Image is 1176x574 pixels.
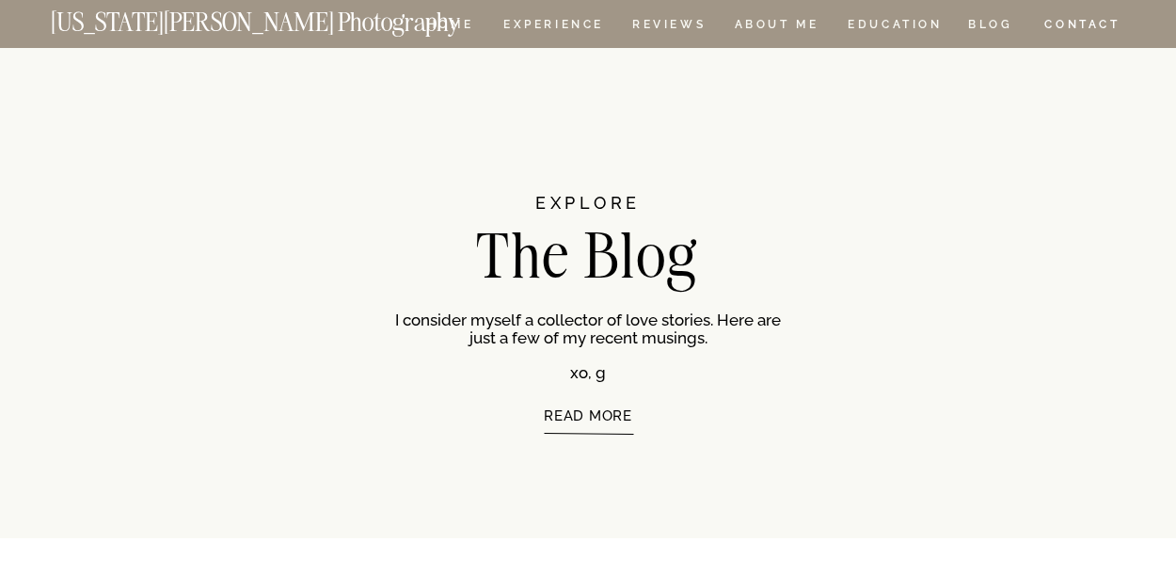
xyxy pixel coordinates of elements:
[503,19,602,35] a: Experience
[51,9,523,25] a: [US_STATE][PERSON_NAME] Photography
[424,195,752,231] h2: EXPLORE
[1043,14,1121,35] a: CONTACT
[395,311,781,379] p: I consider myself a collector of love stories. Here are just a few of my recent musings. xo, g
[968,19,1013,35] a: BLOG
[373,225,803,281] h1: The Blog
[734,19,819,35] a: ABOUT ME
[846,19,945,35] a: EDUCATION
[632,19,703,35] a: REVIEWS
[428,408,748,476] a: READ MORE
